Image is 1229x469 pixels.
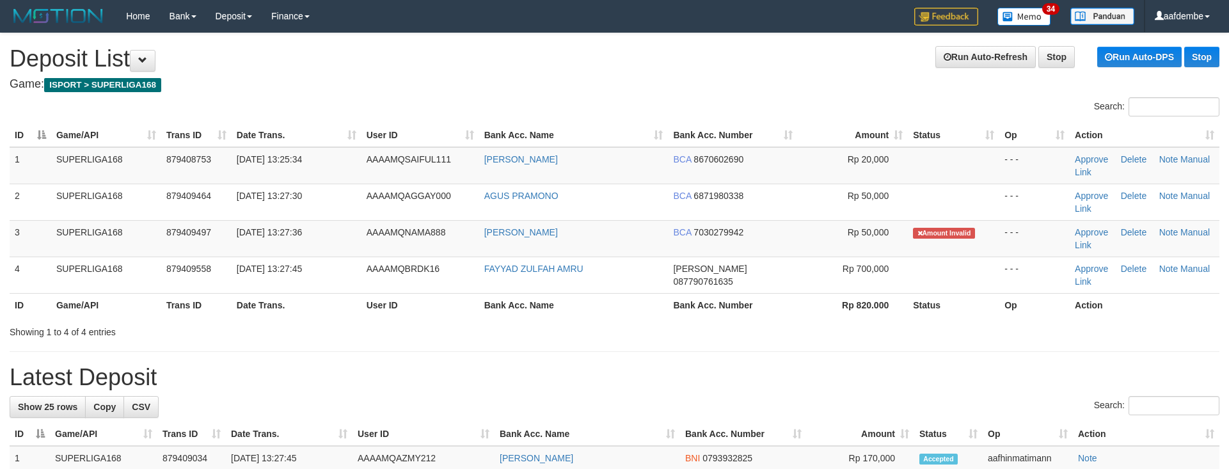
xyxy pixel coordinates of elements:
[999,293,1070,317] th: Op
[694,154,743,164] span: Copy 8670602690 to clipboard
[1075,154,1108,164] a: Approve
[694,227,743,237] span: Copy 7030279942 to clipboard
[10,422,50,446] th: ID: activate to sort column descending
[1075,264,1210,287] a: Manual Link
[50,422,157,446] th: Game/API: activate to sort column ascending
[237,191,302,201] span: [DATE] 13:27:30
[484,264,583,274] a: FAYYAD ZULFAH AMRU
[848,227,889,237] span: Rp 50,000
[680,422,807,446] th: Bank Acc. Number: activate to sort column ascending
[51,293,161,317] th: Game/API
[914,422,983,446] th: Status: activate to sort column ascending
[495,422,680,446] th: Bank Acc. Name: activate to sort column ascending
[10,184,51,220] td: 2
[361,123,479,147] th: User ID: activate to sort column ascending
[1129,97,1219,116] input: Search:
[166,264,211,274] span: 879409558
[1097,47,1182,67] a: Run Auto-DPS
[1121,191,1146,201] a: Delete
[1075,154,1210,177] a: Manual Link
[673,276,733,287] span: Copy 087790761635 to clipboard
[1075,227,1210,250] a: Manual Link
[798,123,908,147] th: Amount: activate to sort column ascending
[1042,3,1059,15] span: 34
[132,402,150,412] span: CSV
[999,184,1070,220] td: - - -
[484,191,559,201] a: AGUS PRAMONO
[479,293,669,317] th: Bank Acc. Name
[702,453,752,463] span: Copy 0793932825 to clipboard
[1159,227,1178,237] a: Note
[10,123,51,147] th: ID: activate to sort column descending
[479,123,669,147] th: Bank Acc. Name: activate to sort column ascending
[484,154,558,164] a: [PERSON_NAME]
[10,46,1219,72] h1: Deposit List
[367,227,446,237] span: AAAAMQNAMA888
[685,453,700,463] span: BNI
[999,147,1070,184] td: - - -
[694,191,743,201] span: Copy 6871980338 to clipboard
[367,191,451,201] span: AAAAMQAGGAY000
[166,154,211,164] span: 879408753
[1159,264,1178,274] a: Note
[1121,154,1146,164] a: Delete
[10,396,86,418] a: Show 25 rows
[673,191,691,201] span: BCA
[919,454,958,465] span: Accepted
[166,227,211,237] span: 879409497
[10,147,51,184] td: 1
[18,402,77,412] span: Show 25 rows
[999,220,1070,257] td: - - -
[161,123,232,147] th: Trans ID: activate to sort column ascending
[10,293,51,317] th: ID
[10,6,107,26] img: MOTION_logo.png
[157,422,226,446] th: Trans ID: activate to sort column ascending
[123,396,159,418] a: CSV
[1094,97,1219,116] label: Search:
[161,293,232,317] th: Trans ID
[997,8,1051,26] img: Button%20Memo.svg
[10,257,51,293] td: 4
[1075,191,1210,214] a: Manual Link
[1070,8,1134,25] img: panduan.png
[10,321,502,338] div: Showing 1 to 4 of 4 entries
[10,78,1219,91] h4: Game:
[1121,264,1146,274] a: Delete
[1070,123,1219,147] th: Action: activate to sort column ascending
[914,8,978,26] img: Feedback.jpg
[1038,46,1075,68] a: Stop
[935,46,1036,68] a: Run Auto-Refresh
[1184,47,1219,67] a: Stop
[1159,154,1178,164] a: Note
[913,228,974,239] span: Amount is not matched
[367,154,451,164] span: AAAAMQSAIFUL111
[673,264,747,274] span: [PERSON_NAME]
[51,184,161,220] td: SUPERLIGA168
[1075,264,1108,274] a: Approve
[226,422,353,446] th: Date Trans.: activate to sort column ascending
[85,396,124,418] a: Copy
[44,78,161,92] span: ISPORT > SUPERLIGA168
[237,264,302,274] span: [DATE] 13:27:45
[999,123,1070,147] th: Op: activate to sort column ascending
[232,293,361,317] th: Date Trans.
[51,257,161,293] td: SUPERLIGA168
[1121,227,1146,237] a: Delete
[51,220,161,257] td: SUPERLIGA168
[51,147,161,184] td: SUPERLIGA168
[668,123,798,147] th: Bank Acc. Number: activate to sort column ascending
[51,123,161,147] th: Game/API: activate to sort column ascending
[908,123,999,147] th: Status: activate to sort column ascending
[848,191,889,201] span: Rp 50,000
[1070,293,1219,317] th: Action
[673,154,691,164] span: BCA
[484,227,558,237] a: [PERSON_NAME]
[166,191,211,201] span: 879409464
[367,264,440,274] span: AAAAMQBRDK16
[1078,453,1097,463] a: Note
[353,422,495,446] th: User ID: activate to sort column ascending
[500,453,573,463] a: [PERSON_NAME]
[673,227,691,237] span: BCA
[908,293,999,317] th: Status
[361,293,479,317] th: User ID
